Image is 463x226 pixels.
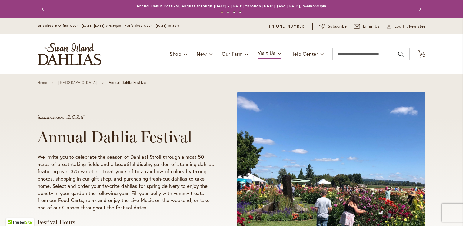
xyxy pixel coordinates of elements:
[38,115,214,121] p: Summer 2025
[328,23,347,29] span: Subscribe
[38,128,214,146] h1: Annual Dahlia Festival
[354,23,380,29] a: Email Us
[38,43,101,65] a: store logo
[58,81,97,85] a: [GEOGRAPHIC_DATA]
[127,24,179,28] span: Gift Shop Open - [DATE] 10-3pm
[222,51,242,57] span: Our Farm
[319,23,347,29] a: Subscribe
[258,50,275,56] span: Visit Us
[38,81,47,85] a: Home
[269,23,306,29] a: [PHONE_NUMBER]
[38,153,214,211] p: We invite you to celebrate the season of Dahlias! Stroll through almost 50 acres of breathtaking ...
[233,11,235,13] button: 3 of 4
[239,11,241,13] button: 4 of 4
[137,4,327,8] a: Annual Dahlia Festival, August through [DATE] - [DATE] through [DATE] (And [DATE]) 9-am5:30pm
[221,11,223,13] button: 1 of 4
[38,24,127,28] span: Gift Shop & Office Open - [DATE]-[DATE] 9-4:30pm /
[413,3,425,15] button: Next
[395,23,425,29] span: Log In/Register
[291,51,318,57] span: Help Center
[363,23,380,29] span: Email Us
[387,23,425,29] a: Log In/Register
[170,51,182,57] span: Shop
[38,218,214,226] h3: Festival Hours
[227,11,229,13] button: 2 of 4
[109,81,147,85] span: Annual Dahlia Festival
[197,51,207,57] span: New
[38,3,50,15] button: Previous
